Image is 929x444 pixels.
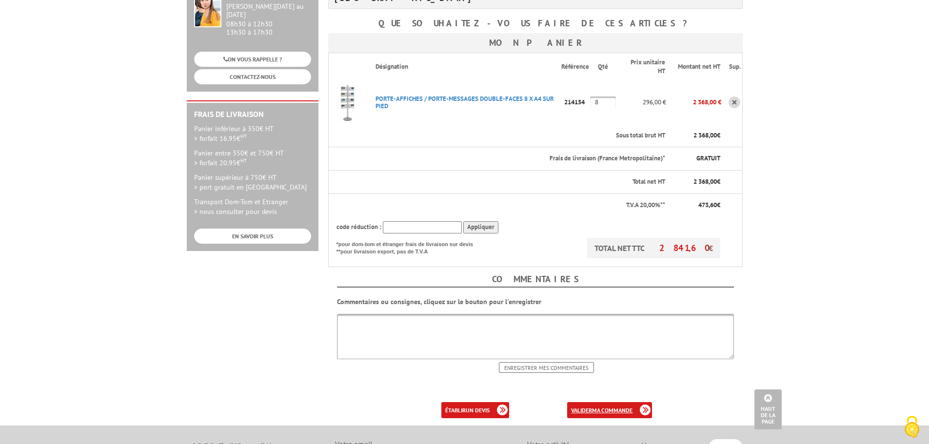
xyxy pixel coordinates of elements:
span: > nous consulter pour devis [194,207,277,216]
th: Qté [590,53,616,80]
p: Total net HT [336,177,666,187]
p: Panier inférieur à 350€ HT [194,124,311,143]
img: Cookies (fenêtre modale) [900,415,924,439]
p: Panier supérieur à 750€ HT [194,173,311,192]
h3: Mon panier [328,33,743,53]
b: Que souhaitez-vous faire de ces articles ? [378,18,692,29]
p: 214154 [561,94,590,111]
p: T.V.A 20,00%** [336,201,666,210]
a: ON VOUS RAPPELLE ? [194,52,311,67]
span: > port gratuit en [GEOGRAPHIC_DATA] [194,183,307,192]
span: 2 368,00 [693,177,717,186]
span: code réduction : [336,223,381,231]
p: € [674,131,720,140]
a: EN SAVOIR PLUS [194,229,311,244]
p: *pour dom-tom et étranger frais de livraison sur devis **pour livraison export, pas de T.V.A [336,238,483,256]
p: 296,00 € [616,94,667,111]
button: Cookies (fenêtre modale) [895,411,929,444]
img: PORTE-AFFICHES / PORTE-MESSAGES DOUBLE-FACES 8 X A4 SUR PIED [329,83,368,122]
p: € [674,177,720,187]
p: Prix unitaire HT [624,58,666,76]
a: CONTACTEZ-NOUS [194,69,311,84]
p: Référence [561,62,589,72]
input: Appliquer [463,221,498,233]
input: Enregistrer mes commentaires [499,362,594,373]
h2: Frais de Livraison [194,110,311,119]
div: 08h30 à 12h30 13h30 à 17h30 [226,2,311,36]
sup: HT [240,157,247,164]
a: validerma commande [567,402,652,418]
p: 2 368,00 € [666,94,721,111]
b: ma commande [592,406,633,414]
span: 473,60 [698,201,717,209]
th: Désignation [368,53,561,80]
a: Haut de la page [754,389,782,429]
p: Panier entre 350€ et 750€ HT [194,148,311,168]
p: TOTAL NET TTC € [587,238,720,258]
sup: HT [240,133,247,139]
th: Sup. [721,53,742,80]
b: Commentaires ou consignes, cliquez sur le bouton pour l'enregistrer [337,297,541,306]
p: Transport Dom-Tom et Etranger [194,197,311,216]
a: établirun devis [441,402,509,418]
span: GRATUIT [696,154,720,162]
a: PORTE-AFFICHES / PORTE-MESSAGES DOUBLE-FACES 8 X A4 SUR PIED [376,95,554,110]
div: [PERSON_NAME][DATE] au [DATE] [226,2,311,19]
b: un devis [466,406,490,414]
span: 2 368,00 [693,131,717,139]
span: > forfait 20.95€ [194,158,247,167]
p: € [674,201,720,210]
th: Sous total brut HT [368,124,667,147]
span: > forfait 16.95€ [194,134,247,143]
p: Montant net HT [674,62,720,72]
p: Frais de livraison (France Metropolitaine)* [376,154,666,163]
span: 2 841,60 [659,242,709,253]
h4: Commentaires [337,272,734,288]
